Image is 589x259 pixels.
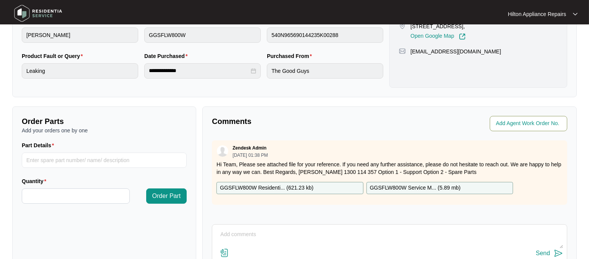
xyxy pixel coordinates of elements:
label: Quantity [22,177,49,185]
input: Part Details [22,153,187,168]
p: Order Parts [22,116,187,127]
p: Hilton Appliance Repairs [508,10,566,18]
a: Open Google Map [410,33,465,40]
input: Product Model [144,27,261,43]
img: send-icon.svg [554,249,563,258]
p: GGSFLW800W Residenti... ( 621.23 kb ) [220,184,313,192]
input: Brand [22,27,138,43]
input: Serial Number [267,27,383,43]
label: Date Purchased [144,52,190,60]
p: GGSFLW800W Service M... ( 5.89 mb ) [370,184,461,192]
p: [DATE] 01:38 PM [232,153,268,158]
div: Send [536,250,550,257]
label: Product Fault or Query [22,52,86,60]
img: residentia service logo [11,2,65,25]
p: [STREET_ADDRESS], [410,23,465,30]
input: Quantity [22,189,129,203]
label: Part Details [22,142,57,149]
input: Date Purchased [149,67,249,75]
p: Hi Team, Please see attached file for your reference. If you need any further assistance, please ... [216,161,563,176]
p: [EMAIL_ADDRESS][DOMAIN_NAME] [410,48,501,55]
img: map-pin [399,48,406,55]
input: Purchased From [267,63,383,79]
img: dropdown arrow [573,12,578,16]
span: Order Part [152,191,181,201]
img: Link-External [459,33,466,40]
input: Product Fault or Query [22,63,138,79]
input: Add Agent Work Order No. [496,119,563,128]
button: Order Part [146,188,187,204]
p: Zendesk Admin [232,145,266,151]
p: Comments [212,116,384,127]
p: Add your orders one by one [22,127,187,134]
img: file-attachment-doc.svg [220,248,229,257]
label: Purchased From [267,52,315,60]
img: user.svg [217,145,228,157]
button: Send [536,248,563,259]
